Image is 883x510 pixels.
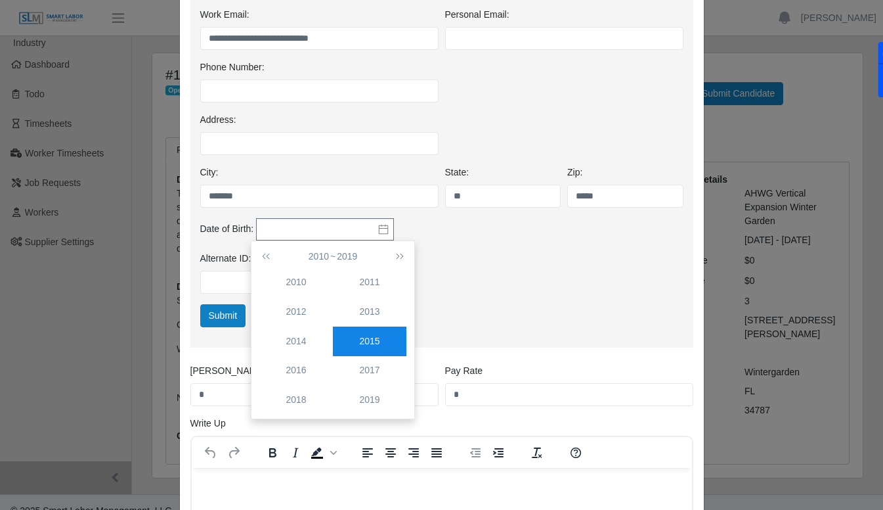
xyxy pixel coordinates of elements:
[356,444,379,462] button: Align left
[333,305,406,319] div: 2013
[333,393,406,407] div: 2019
[567,166,582,179] label: Zip:
[333,275,406,289] div: 2011
[223,444,245,462] button: Redo
[200,166,219,179] label: City:
[200,252,251,266] label: Alternate ID:
[190,364,266,378] label: [PERSON_NAME]
[200,60,265,74] label: Phone Number:
[11,11,490,25] body: Rich Text Area. Press ALT-0 for help.
[259,305,333,319] div: 2012
[307,444,340,462] div: Background color Black
[402,444,425,462] button: Align right
[526,444,548,462] button: Clear formatting
[445,166,469,179] label: State:
[200,304,246,327] button: Submit
[425,444,448,462] button: Justify
[379,444,402,462] button: Align center
[190,417,226,430] label: Write Up
[284,444,307,462] button: Italic
[200,222,254,236] label: Date of Birth:
[259,393,333,407] div: 2018
[261,444,284,462] button: Bold
[337,251,357,262] span: 2019
[259,363,333,377] div: 2016
[487,444,509,462] button: Increase indent
[464,444,486,462] button: Decrease indent
[200,113,236,127] label: Address:
[333,335,406,348] div: 2015
[445,364,483,378] label: Pay Rate
[333,363,406,377] div: 2017
[259,275,333,289] div: 2010
[259,335,333,348] div: 2014
[200,444,222,462] button: Undo
[248,304,294,327] a: Cancel
[565,444,587,462] button: Help
[309,251,329,262] span: 2010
